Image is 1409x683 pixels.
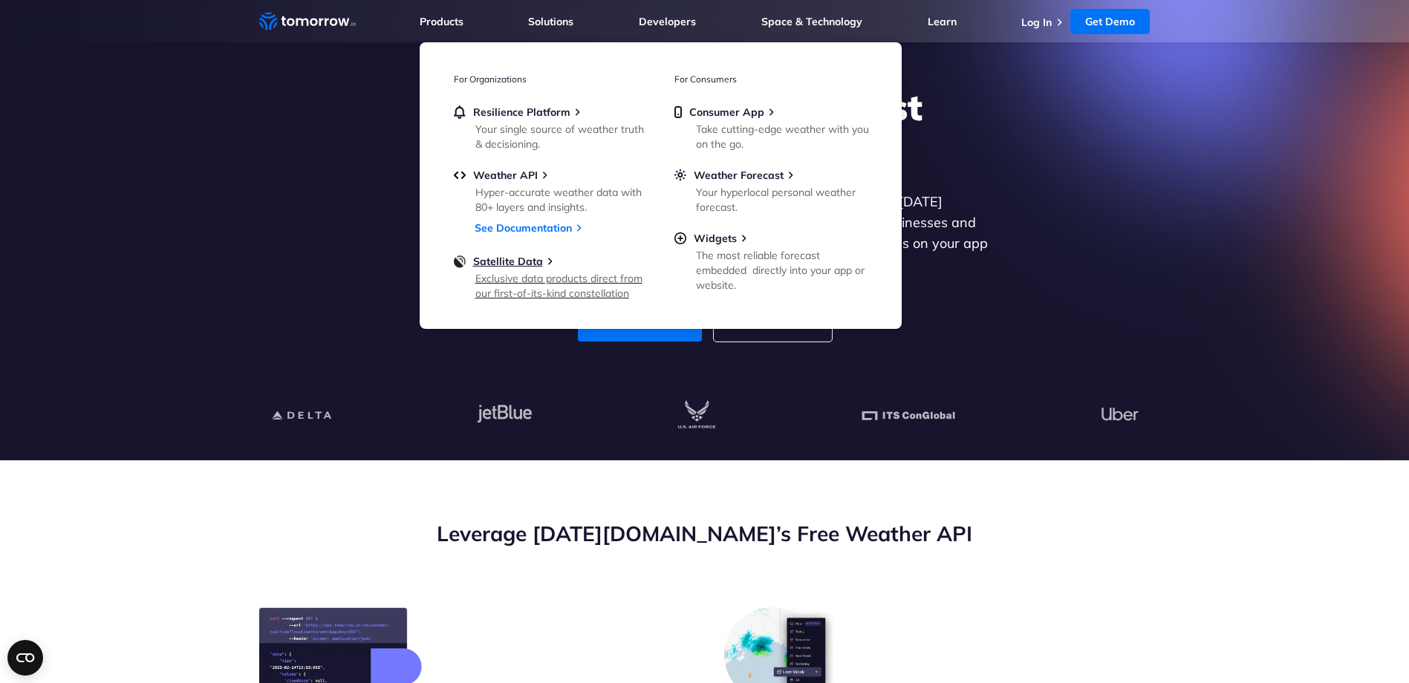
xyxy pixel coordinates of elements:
[475,122,648,151] div: Your single source of weather truth & decisioning.
[696,248,869,293] div: The most reliable forecast embedded directly into your app or website.
[674,105,868,148] a: Consumer AppTake cutting-edge weather with you on the go.
[674,169,686,182] img: sun.svg
[1021,16,1052,29] a: Log In
[696,122,869,151] div: Take cutting-edge weather with you on the go.
[674,232,686,245] img: plus-circle.svg
[475,271,648,301] div: Exclusive data products direct from our first-of-its-kind constellation
[475,185,648,215] div: Hyper-accurate weather data with 80+ layers and insights.
[475,221,572,235] a: See Documentation
[689,105,764,119] span: Consumer App
[454,105,466,119] img: bell.svg
[528,15,573,28] a: Solutions
[674,169,868,212] a: Weather ForecastYour hyperlocal personal weather forecast.
[639,15,696,28] a: Developers
[674,73,868,85] h3: For Consumers
[694,232,737,245] span: Widgets
[418,192,992,275] p: Get reliable and precise weather data through our free API. Count on [DATE][DOMAIN_NAME] for quic...
[473,169,538,182] span: Weather API
[761,15,862,28] a: Space & Technology
[418,85,992,174] h1: Explore the World’s Best Weather API
[473,105,570,119] span: Resilience Platform
[696,185,869,215] div: Your hyperlocal personal weather forecast.
[259,520,1151,548] h2: Leverage [DATE][DOMAIN_NAME]’s Free Weather API
[454,73,647,85] h3: For Organizations
[473,255,543,268] span: Satellite Data
[259,10,356,33] a: Home link
[454,255,466,268] img: satellite-data-menu.png
[420,15,463,28] a: Products
[454,255,647,298] a: Satellite DataExclusive data products direct from our first-of-its-kind constellation
[674,232,868,290] a: WidgetsThe most reliable forecast embedded directly into your app or website.
[928,15,957,28] a: Learn
[7,640,43,676] button: Open CMP widget
[454,105,647,148] a: Resilience PlatformYour single source of weather truth & decisioning.
[694,169,784,182] span: Weather Forecast
[1070,9,1150,34] a: Get Demo
[454,169,647,212] a: Weather APIHyper-accurate weather data with 80+ layers and insights.
[674,105,682,119] img: mobile.svg
[454,169,466,182] img: api.svg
